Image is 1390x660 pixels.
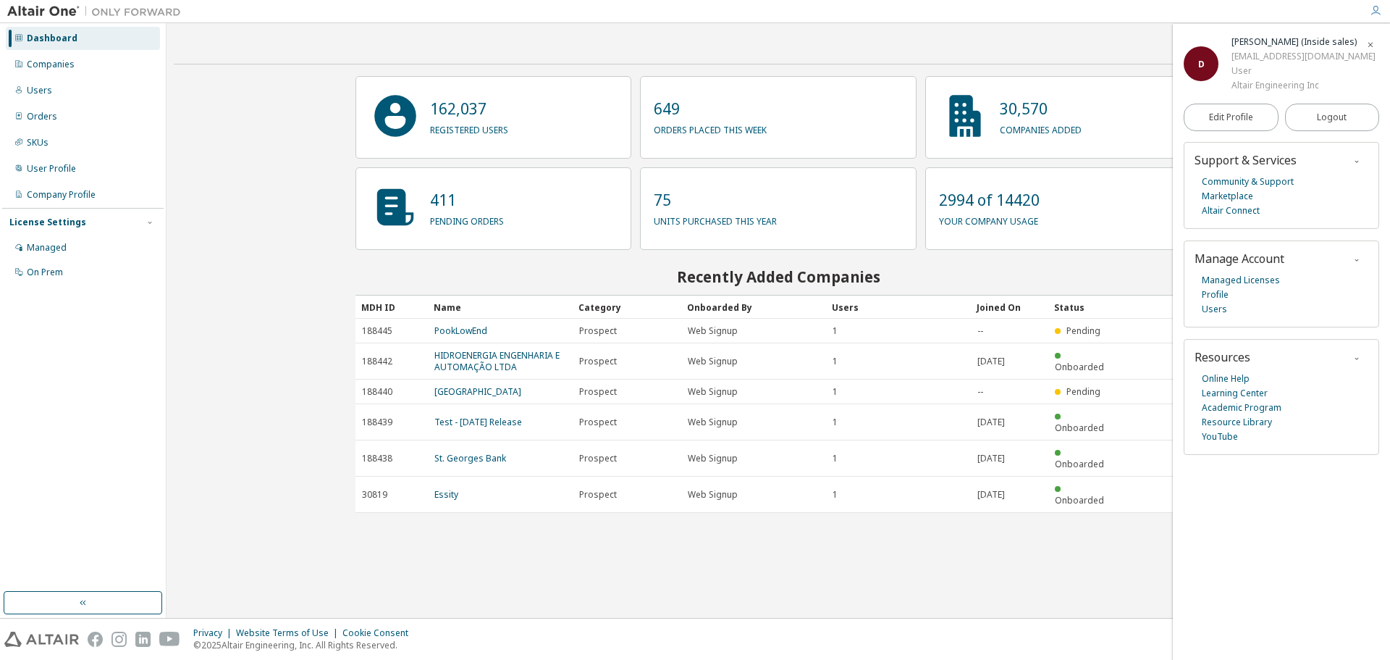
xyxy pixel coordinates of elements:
span: -- [977,386,983,398]
p: companies added [1000,120,1082,136]
a: Marketplace [1202,189,1253,204]
div: Companies [27,59,75,70]
span: D [1198,58,1205,70]
p: units purchased this year [654,211,777,227]
img: instagram.svg [111,632,127,647]
span: Support & Services [1195,152,1297,168]
span: 188442 [362,356,392,367]
div: Dashboard [27,33,77,44]
a: Academic Program [1202,401,1281,415]
p: 75 [654,189,777,211]
span: 1 [833,453,838,464]
span: Prospect [579,489,617,501]
span: 1 [833,356,838,367]
a: Test - [DATE] Release [434,416,522,428]
span: [DATE] [977,453,1005,464]
span: Pending [1066,385,1100,398]
p: 411 [430,189,504,211]
span: Pending [1066,325,1100,337]
span: Web Signup [688,453,738,464]
span: Web Signup [688,386,738,398]
img: facebook.svg [88,632,103,647]
div: Altair Engineering Inc [1231,78,1376,93]
span: Prospect [579,453,617,464]
span: 188438 [362,453,392,464]
span: Edit Profile [1209,112,1253,123]
span: 30819 [362,489,387,501]
span: 1 [833,417,838,428]
p: orders placed this week [654,120,767,136]
div: SKUs [27,137,49,149]
a: [GEOGRAPHIC_DATA] [434,385,521,398]
span: Web Signup [688,489,738,501]
div: Status [1054,296,1115,319]
a: Essity [434,488,458,501]
span: [DATE] [977,489,1005,501]
span: Prospect [579,356,617,367]
p: 649 [654,98,767,120]
a: Edit Profile [1184,104,1279,131]
p: 162,037 [430,98,508,120]
span: Onboarded [1055,494,1104,506]
span: Logout [1317,110,1347,125]
span: Web Signup [688,417,738,428]
div: User [1231,64,1376,78]
span: 1 [833,325,838,337]
p: your company usage [939,211,1040,227]
a: Resource Library [1202,415,1272,430]
span: 1 [833,489,838,501]
div: License Settings [9,217,86,228]
div: Privacy [193,627,236,639]
div: Name [434,296,567,319]
div: Company Profile [27,189,96,201]
div: Managed [27,242,67,254]
a: Learning Center [1202,386,1268,401]
a: St. Georges Bank [434,452,506,464]
a: HIDROENERGIA ENGENHARIA E AUTOMAÇÃO LTDA [434,349,560,373]
a: Altair Connect [1202,204,1260,218]
p: registered users [430,120,508,136]
div: Orders [27,111,57,122]
span: 188440 [362,386,392,398]
div: Cookie Consent [342,627,417,639]
button: Logout [1285,104,1380,131]
div: Category [578,296,675,319]
span: Onboarded [1055,422,1104,434]
img: Altair One [7,4,188,19]
div: Donna Simpson (Inside sales) [1231,35,1376,49]
img: linkedin.svg [135,632,151,647]
h2: Recently Added Companies [355,267,1202,286]
div: [EMAIL_ADDRESS][DOMAIN_NAME] [1231,49,1376,64]
div: Onboarded By [687,296,820,319]
div: Users [832,296,965,319]
span: [DATE] [977,356,1005,367]
span: Manage Account [1195,251,1284,267]
a: Profile [1202,288,1229,302]
span: Onboarded [1055,361,1104,373]
span: Prospect [579,325,617,337]
div: Joined On [977,296,1042,319]
img: youtube.svg [159,632,180,647]
a: Online Help [1202,372,1250,386]
span: -- [977,325,983,337]
div: Website Terms of Use [236,627,342,639]
span: Prospect [579,386,617,398]
p: pending orders [430,211,504,227]
span: 188439 [362,417,392,428]
a: Users [1202,302,1227,317]
div: User Profile [27,163,76,175]
span: 1 [833,386,838,398]
span: Resources [1195,349,1250,365]
span: Web Signup [688,325,738,337]
span: Web Signup [688,356,738,367]
div: MDH ID [361,296,422,319]
a: YouTube [1202,430,1238,444]
p: 2994 of 14420 [939,189,1040,211]
p: © 2025 Altair Engineering, Inc. All Rights Reserved. [193,639,417,651]
span: Prospect [579,417,617,428]
span: [DATE] [977,417,1005,428]
div: Users [27,85,52,96]
span: 188445 [362,325,392,337]
div: On Prem [27,267,63,278]
a: PookLowEnd [434,325,487,337]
